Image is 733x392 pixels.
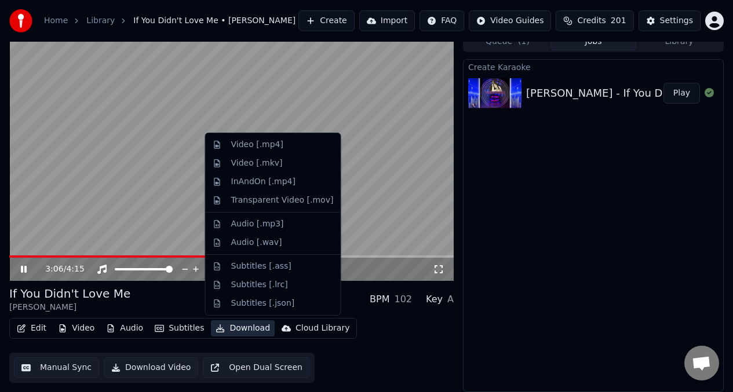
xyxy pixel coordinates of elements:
[86,15,115,27] a: Library
[231,237,282,248] div: Audio [.wav]
[203,357,310,378] button: Open Dual Screen
[231,195,334,206] div: Transparent Video [.mov]
[66,263,84,275] span: 4:15
[660,15,693,27] div: Settings
[296,323,349,334] div: Cloud Library
[12,320,51,336] button: Edit
[231,218,284,230] div: Audio [.mp3]
[663,83,700,104] button: Play
[556,10,633,31] button: Credits201
[526,85,732,101] div: [PERSON_NAME] - If You Didn't Love Me
[394,292,412,306] div: 102
[231,261,291,272] div: Subtitles [.ass]
[359,10,415,31] button: Import
[464,60,723,74] div: Create Karaoke
[211,320,275,336] button: Download
[231,139,283,151] div: Video [.mp4]
[469,10,551,31] button: Video Guides
[684,346,719,380] div: Open chat
[45,263,73,275] div: /
[104,357,198,378] button: Download Video
[577,15,606,27] span: Credits
[9,9,32,32] img: youka
[150,320,209,336] button: Subtitles
[231,279,288,291] div: Subtitles [.lrc]
[231,298,295,309] div: Subtitles [.json]
[14,357,99,378] button: Manual Sync
[44,15,68,27] a: Home
[231,157,283,169] div: Video [.mkv]
[550,34,636,50] button: Jobs
[44,15,296,27] nav: breadcrumb
[426,292,443,306] div: Key
[45,263,63,275] span: 3:06
[636,34,722,50] button: Library
[231,176,296,188] div: InAndOn [.mp4]
[133,15,296,27] span: If You Didn't Love Me • [PERSON_NAME]
[465,34,550,50] button: Queue
[639,10,701,31] button: Settings
[298,10,355,31] button: Create
[53,320,99,336] button: Video
[611,15,626,27] span: 201
[518,36,530,47] span: ( 1 )
[447,292,454,306] div: A
[9,285,130,302] div: If You Didn't Love Me
[101,320,148,336] button: Audio
[420,10,464,31] button: FAQ
[370,292,389,306] div: BPM
[9,302,130,313] div: [PERSON_NAME]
